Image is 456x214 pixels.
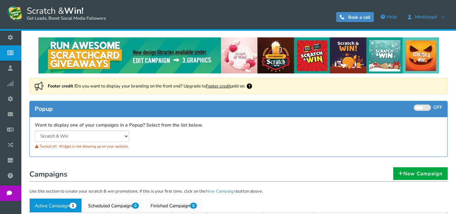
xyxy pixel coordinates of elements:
span: Medzlegal [412,14,441,20]
span: OFF [433,104,442,111]
a: Scratch &Win! Get Leads, Boost Social Media Followers [7,5,106,22]
div: Do you want to display your branding on the front end? Upgrade to add on. [29,78,448,94]
span: Help [387,14,397,20]
small: Get Leads, Boost Social Media Followers [27,16,106,21]
a: Book a call [336,12,374,22]
a: Active Campaign [29,198,82,212]
span: Popup [35,105,53,113]
a: Footer credit [206,83,231,89]
a: New Campaign [206,188,236,194]
img: festival-poster-2020.webp [38,37,439,73]
a: Scheduled Campaign [83,198,144,212]
img: Scratch and Win [7,5,23,22]
strong: Win! [64,5,83,17]
strong: Footer credit ! [48,83,75,89]
span: Book a call [348,14,370,20]
p: Use this section to create your scratch & win promotions. If this is your first time, click on th... [29,188,448,195]
a: Help [377,12,400,22]
span: Scratch & [23,5,106,22]
h1: Campaigns [29,168,448,182]
a: Finished Campaign [145,198,202,212]
span: 0 [132,203,139,209]
a: New Campaign [393,167,448,180]
span: 1 [69,203,76,209]
div: Turned off. Widget is not showing up on your website. [35,142,234,151]
label: Want to display one of your campaigns in a Popup? Select from the list below. [35,122,203,129]
span: 0 [190,203,197,209]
